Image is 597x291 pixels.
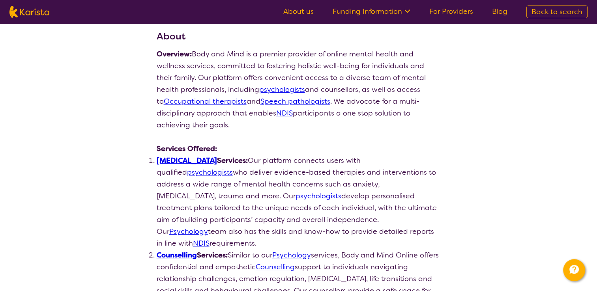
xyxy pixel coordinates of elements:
a: Back to search [526,6,588,18]
a: psychologists [259,85,305,94]
a: Funding Information [333,7,410,16]
a: psychologists [187,168,233,177]
a: Counselling [256,262,295,272]
p: Body and Mind is a premier provider of online mental health and wellness services, committed to f... [157,48,441,131]
a: Counselling [157,250,197,260]
img: Karista logo [9,6,49,18]
strong: Services: [157,250,228,260]
button: Channel Menu [563,259,585,281]
a: Psychology [169,227,208,236]
a: psychologists [296,191,341,201]
h3: About [157,29,441,43]
li: Our platform connects users with qualified who deliver evidence-based therapies and interventions... [157,155,441,249]
a: For Providers [429,7,473,16]
strong: Services: [157,156,248,165]
a: About us [283,7,314,16]
a: NDIS [276,108,293,118]
a: Speech pathologists [260,97,330,106]
a: NDIS [193,239,210,248]
a: Psychology [272,250,311,260]
span: Back to search [531,7,582,17]
a: [MEDICAL_DATA] [157,156,217,165]
a: Occupational therapists [164,97,247,106]
strong: Services Offered: [157,144,217,153]
strong: Overview: [157,49,192,59]
a: Blog [492,7,507,16]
